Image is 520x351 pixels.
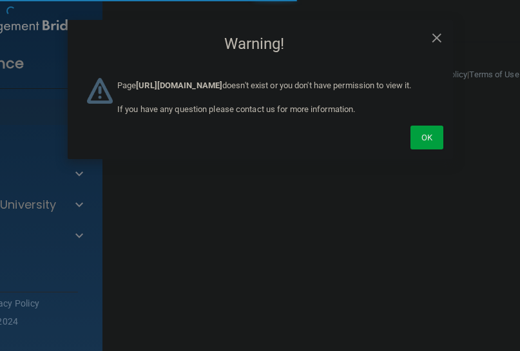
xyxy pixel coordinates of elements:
[117,102,434,117] p: If you have any question please contact us for more information.
[117,78,434,93] p: Page doesn't exist or you don't have permission to view it.
[431,23,443,49] span: ×
[136,81,222,90] b: [URL][DOMAIN_NAME]
[410,126,443,149] button: Ok
[77,30,443,58] h4: Warning!
[87,78,113,104] img: warning-logo.669c17dd.png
